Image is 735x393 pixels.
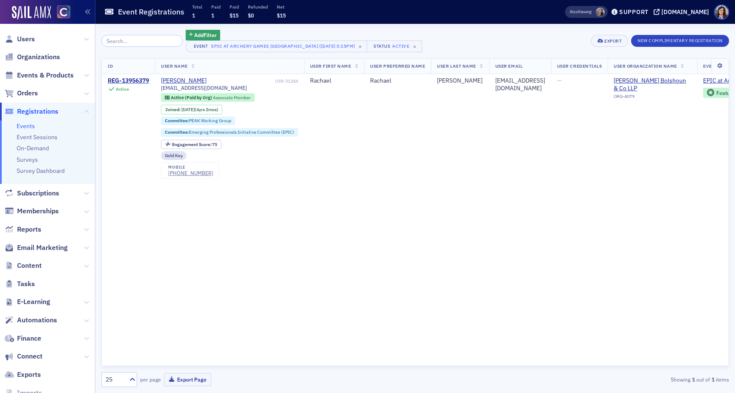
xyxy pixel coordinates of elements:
span: E-Learning [17,297,50,307]
div: (4yrs 2mos) [181,107,218,112]
span: Tasks [17,279,35,289]
span: Events & Products [17,71,74,80]
strong: 1 [710,376,716,383]
div: Gold Key [161,151,187,160]
a: New Complimentary Registration [631,36,729,44]
span: [EMAIL_ADDRESS][DOMAIN_NAME] [161,85,247,91]
p: Net [277,4,286,10]
a: Automations [5,316,57,325]
div: Active [392,43,409,49]
a: Event Sessions [17,133,57,141]
span: User Email [495,63,523,69]
span: $15 [230,12,238,19]
span: Active (Paid by Org) [171,95,213,100]
div: Rachael [310,77,359,85]
a: Committee:PEAK Working Group [165,118,231,123]
div: Support [619,8,649,16]
img: SailAMX [12,6,51,20]
a: Surveys [17,156,38,164]
button: AddFilter [186,30,221,40]
span: × [411,43,419,50]
input: Search… [101,35,183,47]
div: Committee: [161,128,298,137]
div: USR-31284 [208,78,298,84]
span: Connect [17,352,43,361]
a: Events [17,122,35,130]
div: Also [570,9,578,14]
span: Event Name [703,63,733,69]
a: E-Learning [5,297,50,307]
p: Paid [211,4,221,10]
div: Active (Paid by Org): Active (Paid by Org): Associate Member [161,93,255,102]
span: Engagement Score : [172,141,212,147]
span: Add Filter [194,31,217,39]
button: New Complimentary Registration [631,35,729,47]
div: Export [604,39,622,43]
a: Registrations [5,107,58,116]
a: Organizations [5,52,60,62]
span: Finance [17,334,41,343]
a: Orders [5,89,38,98]
span: Reports [17,225,41,234]
a: Tasks [5,279,35,289]
span: Memberships [17,207,59,216]
span: × [356,43,364,50]
a: [PERSON_NAME] Bolshoun & Co LLP [614,77,691,92]
div: [PERSON_NAME] [161,77,207,85]
a: Users [5,34,35,44]
div: 75 [172,142,218,147]
a: Reports [5,225,41,234]
div: [EMAIL_ADDRESS][DOMAIN_NAME] [495,77,545,92]
span: Joined : [165,107,181,112]
span: Committee : [165,118,189,123]
div: Engagement Score: 75 [161,140,221,149]
div: mobile [168,165,213,170]
button: Export [591,35,628,47]
span: Committee : [165,129,189,135]
p: Total [192,4,202,10]
a: Survey Dashboard [17,167,65,175]
div: Joined: 2021-05-31 00:00:00 [161,105,222,114]
button: Export Page [164,373,211,386]
span: User Last Name [437,63,476,69]
div: 25 [106,375,124,384]
span: User First Name [310,63,351,69]
span: Content [17,261,42,270]
span: Associate Member [213,95,251,100]
div: [DOMAIN_NAME] [661,8,709,16]
a: Active (Paid by Org) Associate Member [165,95,251,100]
a: Committee:Emerging Professionals Initiative Committee (EPIC) [165,129,294,135]
p: Refunded [248,4,268,10]
span: Viewing [570,9,591,15]
span: Tiffany Carson [596,8,605,17]
a: Subscriptions [5,189,59,198]
label: per page [140,376,161,383]
button: [DOMAIN_NAME] [654,9,712,15]
div: [PERSON_NAME] [437,77,483,85]
span: Profile [714,5,729,20]
button: StatusActive× [367,40,422,52]
span: ID [108,63,113,69]
span: $0 [248,12,254,19]
p: Paid [230,4,239,10]
a: Content [5,261,42,270]
a: [PHONE_NUMBER] [168,170,213,176]
div: ORG-4079 [614,94,691,102]
span: 1 [211,12,214,19]
span: Users [17,34,35,44]
a: View Homepage [51,6,70,20]
span: Automations [17,316,57,325]
a: Connect [5,352,43,361]
span: [DATE] [181,106,195,112]
div: Showing out of items [526,376,729,383]
a: Events & Products [5,71,74,80]
span: User Name [161,63,188,69]
div: Status [373,43,391,49]
span: Smith Brooks Bolshoun & Co LLP [614,77,691,92]
span: Exports [17,370,41,379]
span: Email Marketing [17,243,68,252]
a: REG-13956379 [108,77,149,85]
